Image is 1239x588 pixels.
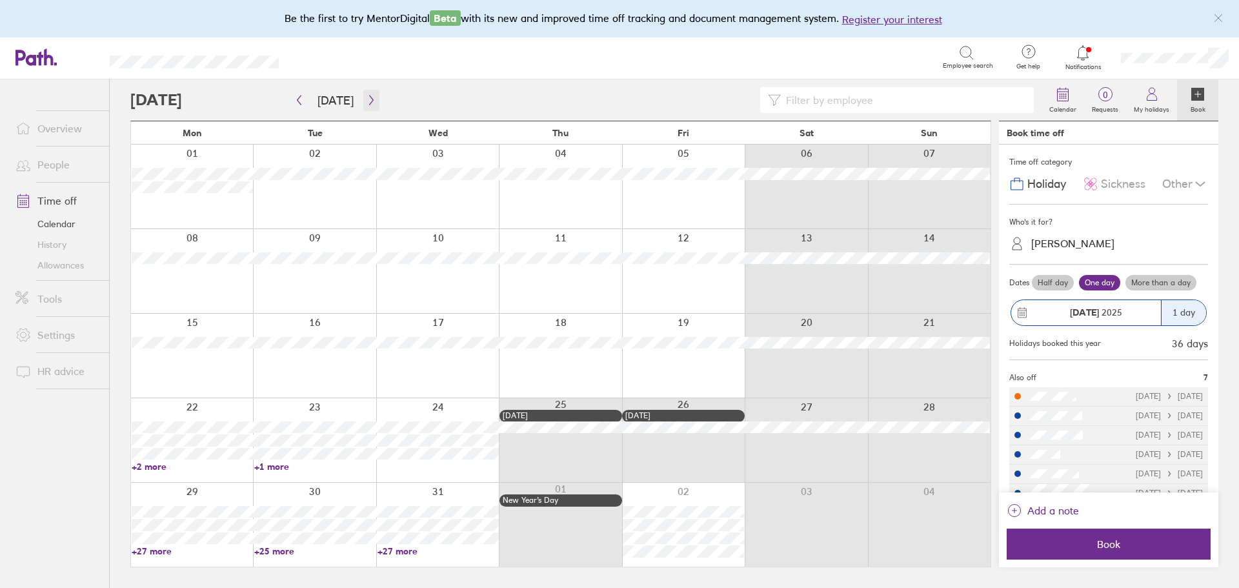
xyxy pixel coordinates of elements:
[5,234,109,255] a: History
[1009,212,1208,232] div: Who's it for?
[921,128,938,138] span: Sun
[1007,128,1064,138] div: Book time off
[1126,102,1177,114] label: My holidays
[5,116,109,141] a: Overview
[503,411,619,420] div: [DATE]
[1009,152,1208,172] div: Time off category
[5,286,109,312] a: Tools
[1062,63,1104,71] span: Notifications
[132,461,253,472] a: +2 more
[1084,90,1126,100] span: 0
[1042,79,1084,121] a: Calendar
[1009,278,1029,287] span: Dates
[1070,307,1122,318] span: 2025
[1204,373,1208,382] span: 7
[1070,307,1099,318] strong: [DATE]
[1136,489,1203,498] div: [DATE] [DATE]
[5,358,109,384] a: HR advice
[1079,275,1120,290] label: One day
[1009,293,1208,332] button: [DATE] 20251 day
[5,152,109,177] a: People
[132,545,253,557] a: +27 more
[307,90,364,111] button: [DATE]
[314,51,347,63] div: Search
[254,461,376,472] a: +1 more
[5,322,109,348] a: Settings
[678,128,689,138] span: Fri
[1031,238,1114,250] div: [PERSON_NAME]
[1009,339,1101,348] div: Holidays booked this year
[1126,79,1177,121] a: My holidays
[1084,79,1126,121] a: 0Requests
[1062,44,1104,71] a: Notifications
[1136,411,1203,420] div: [DATE] [DATE]
[428,128,448,138] span: Wed
[1161,300,1206,325] div: 1 day
[5,188,109,214] a: Time off
[1183,102,1213,114] label: Book
[183,128,202,138] span: Mon
[1009,373,1036,382] span: Also off
[1172,338,1208,349] div: 36 days
[1162,172,1208,196] div: Other
[430,10,461,26] span: Beta
[1101,177,1145,191] span: Sickness
[5,214,109,234] a: Calendar
[254,545,376,557] a: +25 more
[1136,392,1203,401] div: [DATE] [DATE]
[1007,500,1079,521] button: Add a note
[1125,275,1196,290] label: More than a day
[5,255,109,276] a: Allowances
[781,88,1026,112] input: Filter by employee
[1007,529,1211,560] button: Book
[552,128,569,138] span: Thu
[625,411,741,420] div: [DATE]
[1084,102,1126,114] label: Requests
[378,545,499,557] a: +27 more
[1136,469,1203,478] div: [DATE] [DATE]
[1136,450,1203,459] div: [DATE] [DATE]
[800,128,814,138] span: Sat
[1177,79,1218,121] a: Book
[503,496,619,505] div: New Year’s Day
[1136,431,1203,440] div: [DATE] [DATE]
[1032,275,1074,290] label: Half day
[842,12,942,27] button: Register your interest
[1016,538,1202,550] span: Book
[1027,177,1066,191] span: Holiday
[1007,63,1049,70] span: Get help
[308,128,323,138] span: Tue
[1042,102,1084,114] label: Calendar
[285,10,955,27] div: Be the first to try MentorDigital with its new and improved time off tracking and document manage...
[943,62,993,70] span: Employee search
[1027,500,1079,521] span: Add a note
